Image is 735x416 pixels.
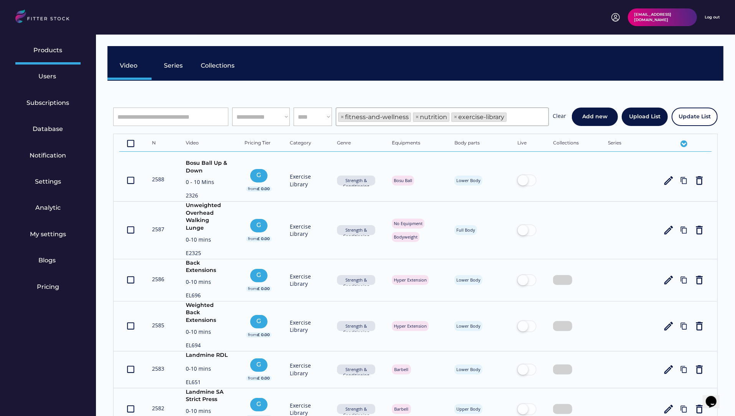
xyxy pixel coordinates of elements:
text: crop_din [126,139,135,149]
div: 0-10 mins [186,278,228,288]
div: Bodyweight [394,234,418,240]
div: from [248,332,257,338]
text: crop_din [126,365,135,375]
div: Strength & Conditioning [339,366,373,378]
button: crop_din [126,320,135,332]
button: crop_din [126,403,135,415]
div: 2588 [152,176,169,183]
div: 2585 [152,322,169,329]
li: nutrition [413,113,449,122]
button: Add new [572,108,618,126]
span: × [454,114,458,120]
div: £ 0.00 [257,332,270,338]
div: Strength & Conditioning [339,227,373,239]
div: Notification [30,151,66,160]
div: Bosu Ball Up & Down [186,159,228,174]
button: delete_outline [694,224,705,236]
div: G [252,400,266,408]
div: Hyper Extension [394,323,427,329]
div: Full Body [456,227,475,233]
div: N [152,140,169,148]
button: edit [663,364,674,375]
button: edit [663,175,674,186]
div: 0-10 mins [186,328,228,338]
img: profile-circle.svg [611,13,620,22]
div: Barbell [394,406,409,412]
div: My settings [30,230,66,239]
button: edit [663,320,674,332]
div: Exercise Library [290,362,320,377]
div: Exercise Library [290,273,320,288]
button: Update List [672,108,718,126]
div: Strength & Conditioning [339,323,373,335]
div: 2587 [152,225,169,233]
img: LOGO.svg [15,10,76,25]
button: Upload List [622,108,668,126]
div: Analytic [35,204,61,212]
div: £ 0.00 [257,186,270,192]
button: delete_outline [694,320,705,332]
div: Series [164,61,183,70]
text: crop_din [126,322,135,331]
text: crop_din [126,176,135,185]
div: Blogs [38,256,58,265]
div: Equipments [392,140,438,148]
li: fitness-and-wellness [338,113,411,122]
div: Live [517,140,537,148]
div: Video [186,140,228,148]
iframe: chat widget [703,385,727,408]
div: Barbell [394,366,409,372]
div: 2583 [152,365,169,373]
div: G [252,271,266,279]
button: delete_outline [694,364,705,375]
div: from [248,186,257,192]
text: crop_din [126,275,135,285]
div: Strength & Conditioning [339,277,373,289]
button: edit [663,224,674,236]
div: Pricing [37,283,59,291]
div: from [248,286,257,292]
li: exercise-library [451,113,507,122]
div: Bosu Ball [394,177,412,183]
button: crop_din [126,364,135,375]
div: Users [38,72,58,81]
div: Lower Body [456,366,481,372]
div: Body parts [455,140,501,148]
text: delete_outline [694,403,705,415]
div: Unweighted Overhead Walking Lunge [186,202,228,232]
div: Category [290,140,320,148]
div: Lower Body [456,277,481,283]
div: Collections [553,140,591,148]
text: delete_outline [694,175,705,186]
text: crop_din [126,404,135,414]
div: EL694 [186,341,228,351]
div: £ 0.00 [257,376,270,381]
div: Pricing Tier [244,140,273,148]
div: £ 0.00 [257,286,270,292]
div: Series [608,140,646,148]
div: £ 0.00 [257,236,270,242]
div: Weighted Back Extensions [186,302,228,324]
button: edit [663,403,674,415]
div: Upper Body [456,406,481,412]
div: G [252,221,266,229]
div: Landmine SA Strict Press [186,388,228,403]
div: Products [34,46,63,55]
div: Back Extensions [186,259,228,274]
button: crop_din [126,274,135,286]
div: Exercise Library [290,319,320,334]
div: [EMAIL_ADDRESS][DOMAIN_NAME] [634,12,691,23]
text: crop_din [126,225,135,235]
div: 2582 [152,404,169,412]
div: 2326 [186,192,228,201]
div: Settings [35,177,61,186]
div: EL696 [186,292,228,301]
div: Genre [337,140,375,148]
div: EL651 [186,378,228,388]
